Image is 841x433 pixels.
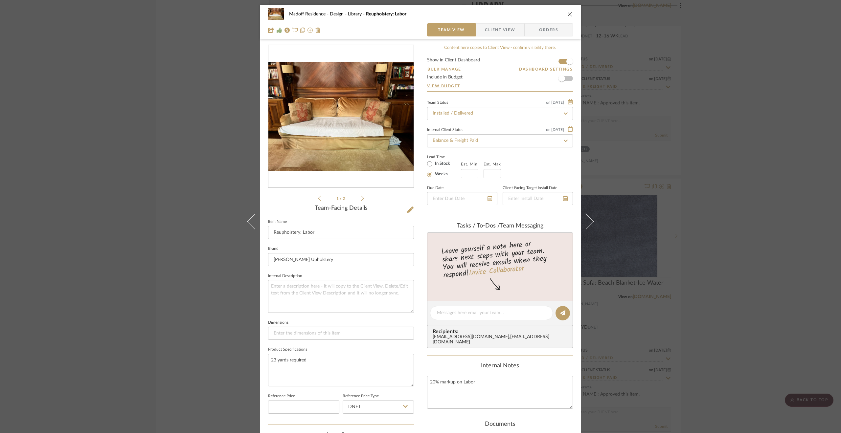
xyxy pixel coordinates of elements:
label: Item Name [268,220,287,224]
input: Enter Brand [268,253,414,266]
div: Content here copies to Client View - confirm visibility there. [427,45,573,51]
div: Team Status [427,101,448,104]
label: Product Specifications [268,348,307,351]
div: Leave yourself a note here or share next steps with your team. You will receive emails when they ... [426,237,574,281]
span: 2 [343,197,346,201]
label: Internal Description [268,274,302,278]
div: [EMAIL_ADDRESS][DOMAIN_NAME] , [EMAIL_ADDRESS][DOMAIN_NAME] [433,335,570,345]
span: Madoff Residence - Design [289,12,348,16]
button: Dashboard Settings [519,66,573,72]
span: Tasks / To-Dos / [457,223,500,229]
input: Enter Due Date [427,192,497,205]
div: Team-Facing Details [268,205,414,212]
input: Type to Search… [427,134,573,147]
input: Type to Search… [427,107,573,120]
a: Invite Collaborator [468,263,525,279]
label: Est. Min [461,162,478,166]
label: Dimensions [268,321,288,324]
span: on [546,100,551,104]
div: team Messaging [427,223,573,230]
span: Library [348,12,366,16]
label: Lead Time [427,154,461,160]
span: Client View [485,23,515,36]
button: Bulk Manage [427,66,462,72]
label: Due Date [427,186,443,190]
label: Weeks [434,171,448,177]
input: Enter Install Date [503,192,573,205]
input: Enter the dimensions of this item [268,327,414,340]
label: Client-Facing Target Install Date [503,186,557,190]
label: Brand [268,247,279,250]
mat-radio-group: Select item type [427,160,461,178]
div: Internal Client Status [427,128,463,132]
div: Internal Notes [427,362,573,370]
span: Team View [438,23,465,36]
div: Documents [427,421,573,428]
span: Recipients: [433,329,570,335]
a: View Budget [427,83,573,89]
div: 0 [268,45,414,188]
img: 547fbe78-5c88-4c56-ab83-e933a93aef3e_436x436.jpg [268,62,414,171]
label: Reference Price [268,395,295,398]
button: close [567,11,573,17]
img: 547fbe78-5c88-4c56-ab83-e933a93aef3e_48x40.jpg [268,8,284,21]
label: Est. Max [484,162,501,166]
img: Remove from project [315,28,321,33]
span: Reupholstery: Labor [366,12,406,16]
span: on [546,128,551,132]
input: Enter Item Name [268,226,414,239]
span: / [340,197,343,201]
span: Orders [532,23,565,36]
span: 1 [336,197,340,201]
span: [DATE] [551,100,565,105]
label: Reference Price Type [343,395,379,398]
label: In Stock [434,161,450,167]
span: [DATE] [551,127,565,132]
